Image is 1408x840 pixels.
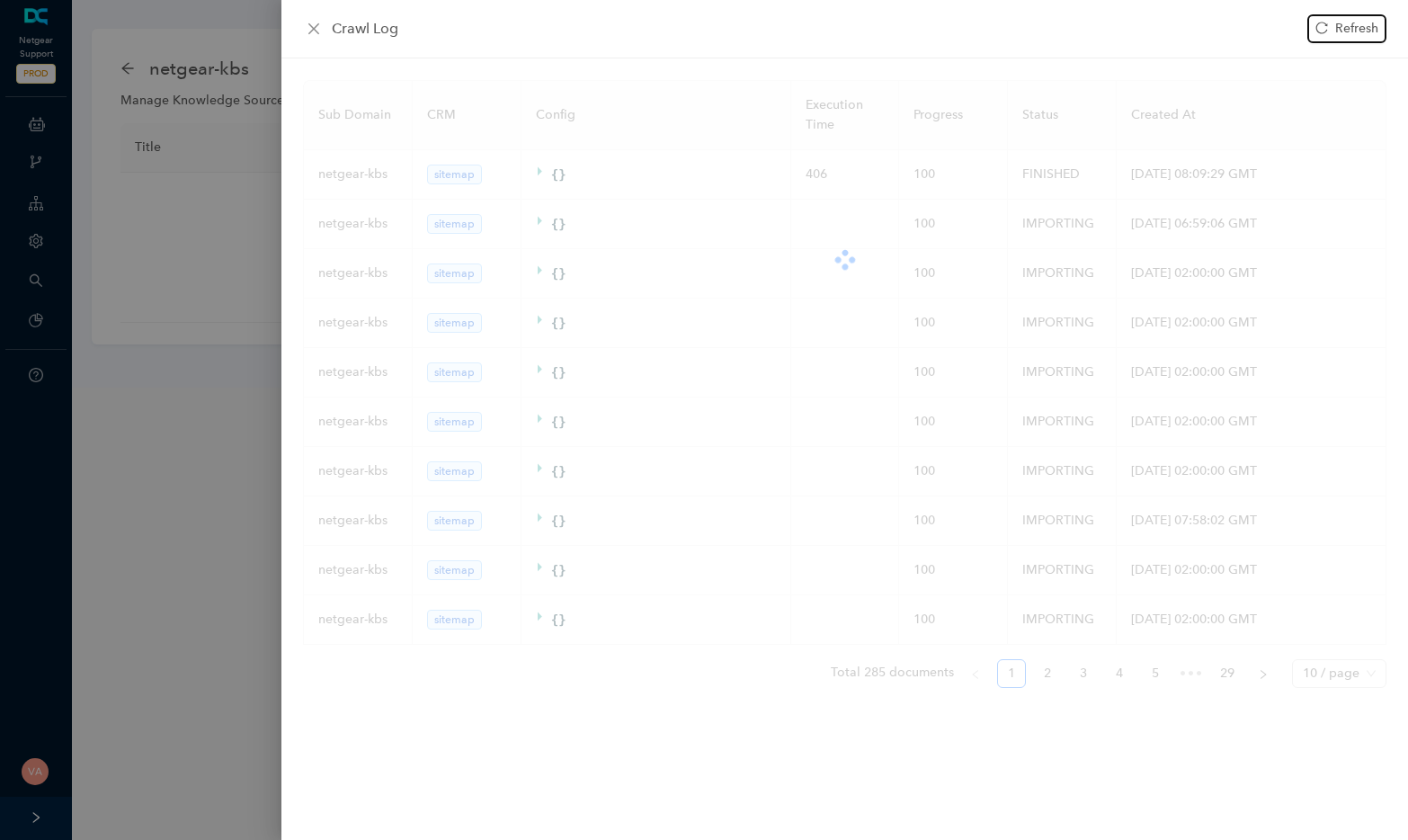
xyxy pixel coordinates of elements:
[303,21,325,37] button: Close
[1315,22,1328,34] span: reload
[332,18,398,40] span: Crawl Log
[307,22,321,36] span: close
[1307,14,1386,43] button: Refresh
[1335,19,1378,39] span: Refresh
